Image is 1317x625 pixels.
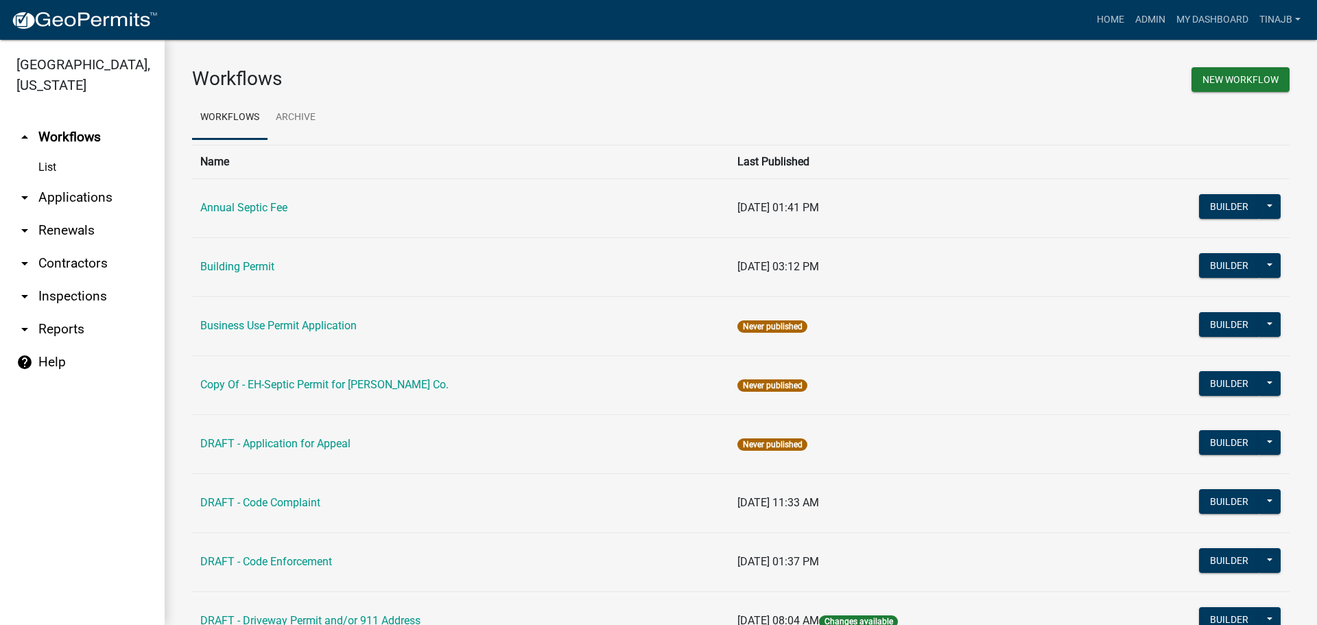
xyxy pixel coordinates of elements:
[1199,489,1259,514] button: Builder
[737,379,807,392] span: Never published
[200,437,351,450] a: DRAFT - Application for Appeal
[1199,194,1259,219] button: Builder
[1199,548,1259,573] button: Builder
[192,67,731,91] h3: Workflows
[737,496,819,509] span: [DATE] 11:33 AM
[200,555,332,568] a: DRAFT - Code Enforcement
[737,260,819,273] span: [DATE] 03:12 PM
[737,438,807,451] span: Never published
[268,96,324,140] a: Archive
[16,129,33,145] i: arrow_drop_up
[16,321,33,338] i: arrow_drop_down
[1199,253,1259,278] button: Builder
[16,288,33,305] i: arrow_drop_down
[200,260,274,273] a: Building Permit
[1199,312,1259,337] button: Builder
[1191,67,1290,92] button: New Workflow
[16,255,33,272] i: arrow_drop_down
[1199,430,1259,455] button: Builder
[1199,371,1259,396] button: Builder
[1254,7,1306,33] a: Tinajb
[200,378,449,391] a: Copy Of - EH-Septic Permit for [PERSON_NAME] Co.
[200,319,357,332] a: Business Use Permit Application
[200,496,320,509] a: DRAFT - Code Complaint
[737,201,819,214] span: [DATE] 01:41 PM
[1171,7,1254,33] a: My Dashboard
[737,320,807,333] span: Never published
[1130,7,1171,33] a: Admin
[16,189,33,206] i: arrow_drop_down
[192,145,729,178] th: Name
[737,555,819,568] span: [DATE] 01:37 PM
[16,354,33,370] i: help
[729,145,1087,178] th: Last Published
[192,96,268,140] a: Workflows
[200,201,287,214] a: Annual Septic Fee
[16,222,33,239] i: arrow_drop_down
[1091,7,1130,33] a: Home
